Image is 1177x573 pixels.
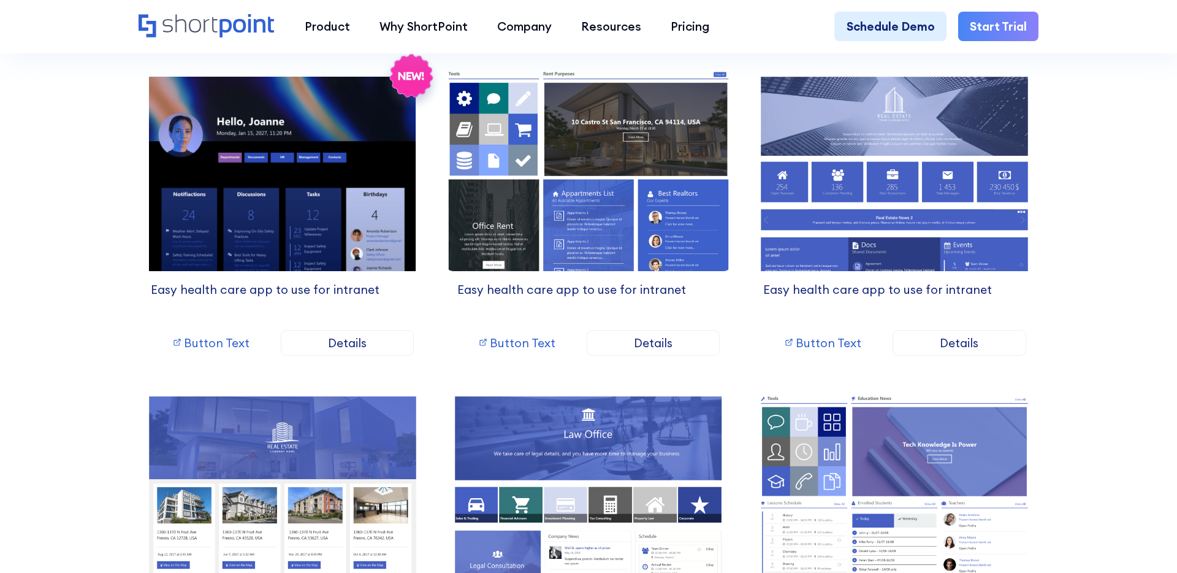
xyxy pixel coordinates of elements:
[893,330,1026,355] a: Details
[440,64,737,277] img: Documents 1
[671,18,709,36] div: Pricing
[763,284,1026,296] div: Easy health care app to use for intranet
[834,12,946,41] a: Schedule Demo
[457,330,577,355] a: Button Text
[290,12,365,41] a: Product
[139,14,275,40] a: Home
[581,18,641,36] div: Resources
[305,18,350,36] div: Product
[184,337,249,349] div: Button Text
[457,284,720,296] div: Easy health care app to use for intranet
[566,12,656,41] a: Resources
[587,330,720,355] a: Details
[281,330,414,355] a: Details
[379,18,468,36] div: Why ShortPoint
[151,284,414,296] div: Easy health care app to use for intranet
[497,18,552,36] div: Company
[753,69,1036,271] img: Documents 2
[956,431,1177,573] iframe: Chat Widget
[141,69,424,271] img: Communication
[656,12,724,41] a: Pricing
[365,12,482,41] a: Why ShortPoint
[482,12,566,41] a: Company
[763,330,883,355] a: Button Text
[151,330,270,355] a: Button Text
[796,337,861,349] div: Button Text
[490,337,555,349] div: Button Text
[958,12,1038,41] a: Start Trial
